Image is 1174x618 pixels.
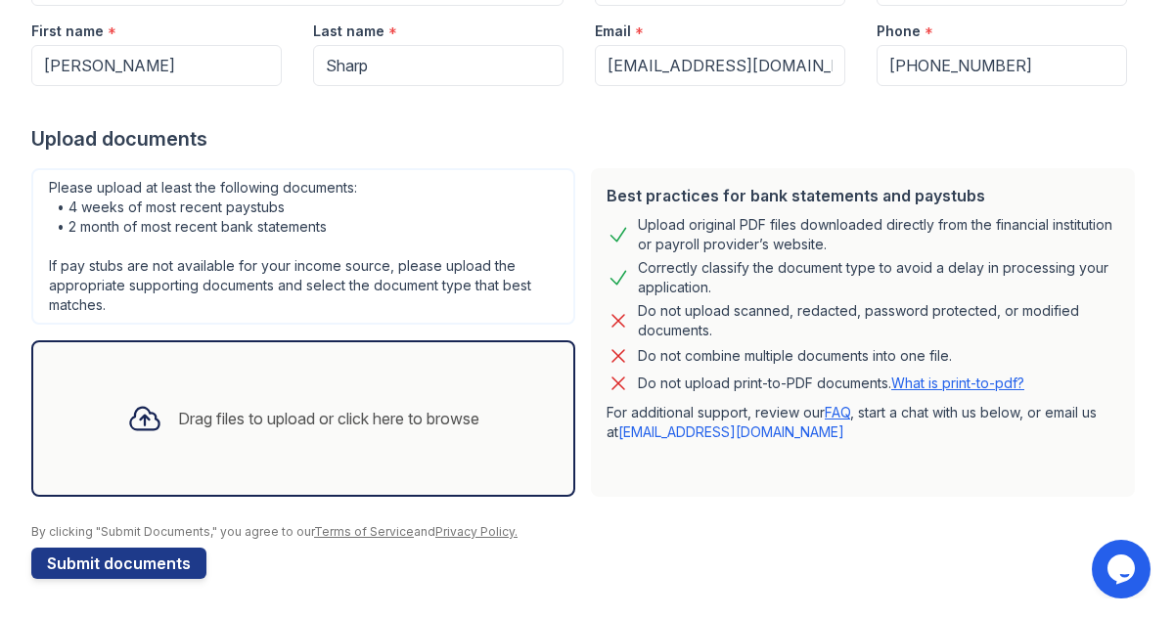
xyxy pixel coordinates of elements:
[31,168,575,325] div: Please upload at least the following documents: • 4 weeks of most recent paystubs • 2 month of mo...
[1092,540,1154,598] iframe: chat widget
[891,375,1024,391] a: What is print-to-pdf?
[638,301,1119,340] div: Do not upload scanned, redacted, password protected, or modified documents.
[314,524,414,539] a: Terms of Service
[638,258,1119,297] div: Correctly classify the document type to avoid a delay in processing your application.
[31,125,1143,153] div: Upload documents
[825,404,850,420] a: FAQ
[178,407,479,430] div: Drag files to upload or click here to browse
[638,215,1119,254] div: Upload original PDF files downloaded directly from the financial institution or payroll provider’...
[435,524,518,539] a: Privacy Policy.
[607,403,1119,442] p: For additional support, review our , start a chat with us below, or email us at
[31,548,206,579] button: Submit documents
[31,524,1143,540] div: By clicking "Submit Documents," you agree to our and
[595,22,631,41] label: Email
[638,374,1024,393] p: Do not upload print-to-PDF documents.
[313,22,384,41] label: Last name
[877,22,921,41] label: Phone
[638,344,952,368] div: Do not combine multiple documents into one file.
[607,184,1119,207] div: Best practices for bank statements and paystubs
[618,423,844,440] a: [EMAIL_ADDRESS][DOMAIN_NAME]
[31,22,104,41] label: First name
